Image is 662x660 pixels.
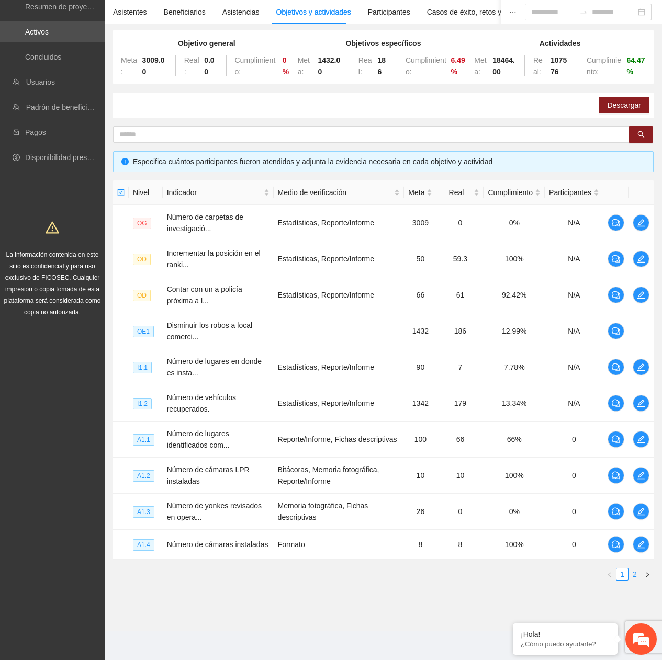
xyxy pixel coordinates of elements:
[608,431,624,448] button: comment
[167,429,230,449] span: Número de lugares identificados com...
[133,398,152,409] span: I1.2
[133,218,151,229] span: OG
[283,56,289,76] strong: 0 %
[204,56,214,76] strong: 0.00
[579,8,588,16] span: to
[404,313,436,349] td: 1432
[474,56,486,76] span: Meta:
[172,5,197,30] div: Minimizar ventana de chat en vivo
[121,158,129,165] span: info-circle
[5,286,199,322] textarea: Escriba su mensaje y pulse “Intro”
[163,530,274,560] td: Número de cámaras instaladas
[4,251,101,316] span: La información contenida en este sitio es confidencial y para uso exclusivo de FICOSEC. Cualquier...
[61,140,144,245] span: Estamos en línea.
[377,56,386,76] strong: 186
[629,568,641,581] li: 2
[133,470,154,482] span: A1.2
[436,205,484,241] td: 0
[404,180,436,205] th: Meta
[545,530,603,560] td: 0
[627,56,645,76] strong: 64.47 %
[484,241,545,277] td: 100%
[178,39,235,48] strong: Objetivo general
[133,156,645,167] div: Especifica cuántos participantes fueron atendidos y adjunta la evidencia necesaria en cada objeti...
[404,277,436,313] td: 66
[368,6,410,18] div: Participantes
[26,103,103,111] a: Padrón de beneficiarios
[25,128,46,136] a: Pagos
[633,291,649,299] span: edit
[167,187,262,198] span: Indicador
[274,241,405,277] td: Estadísticas, Reporte/Informe
[163,180,274,205] th: Indicador
[545,277,603,313] td: N/A
[441,187,472,198] span: Real
[608,214,624,231] button: comment
[633,251,649,267] button: edit
[633,507,649,516] span: edit
[54,53,176,67] div: Chatee con nosotros ahora
[603,568,616,581] button: left
[163,458,274,494] td: Número de cámaras LPR instaladas
[488,187,533,198] span: Cumplimiento
[484,385,545,422] td: 13.34%
[167,249,261,269] span: Incrementar la posición en el ranki...
[274,180,405,205] th: Medio de verificación
[484,205,545,241] td: 0%
[549,187,591,198] span: Participantes
[451,56,465,76] strong: 6.49 %
[129,180,163,205] th: Nivel
[404,349,436,385] td: 90
[644,572,650,578] span: right
[25,153,115,162] a: Disponibilidad presupuestal
[633,467,649,484] button: edit
[404,530,436,560] td: 8
[545,458,603,494] td: 0
[133,254,151,265] span: OD
[274,458,405,494] td: Bitácoras, Memoria fotográfica, Reporte/Informe
[46,221,59,234] span: warning
[545,313,603,349] td: N/A
[25,3,137,11] a: Resumen de proyectos aprobados
[545,494,603,530] td: 0
[545,180,603,205] th: Participantes
[484,313,545,349] td: 12.99%
[274,385,405,422] td: Estadísticas, Reporte/Informe
[404,422,436,458] td: 100
[633,287,649,303] button: edit
[608,251,624,267] button: comment
[637,131,645,139] span: search
[274,277,405,313] td: Estadísticas, Reporte/Informe
[484,277,545,313] td: 92.42%
[133,539,154,551] span: A1.4
[25,28,49,36] a: Activos
[608,435,624,443] span: comment
[521,630,610,639] div: ¡Hola!
[633,431,649,448] button: edit
[545,385,603,422] td: N/A
[533,56,543,76] span: Real:
[509,8,517,16] span: ellipsis
[436,422,484,458] td: 66
[633,435,649,443] span: edit
[608,323,624,339] button: comment
[167,502,262,521] span: Número de yonkes revisados en opera...
[26,78,55,86] a: Usuarios
[608,287,624,303] button: comment
[607,99,641,111] span: Descargar
[167,285,242,305] span: Contar con un a policía próxima a l...
[427,6,538,18] div: Casos de éxito, retos y obstáculos
[133,506,154,518] span: A1.3
[404,241,436,277] td: 50
[167,213,243,233] span: Número de carpetas de investigació...
[298,56,310,76] span: Meta:
[164,6,206,18] div: Beneficiarios
[117,189,125,196] span: check-square
[113,6,147,18] div: Asistentes
[121,56,137,76] span: Meta:
[608,359,624,375] button: comment
[641,568,654,581] li: Next Page
[484,458,545,494] td: 100%
[629,568,641,580] a: 2
[278,187,392,198] span: Medio de verificación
